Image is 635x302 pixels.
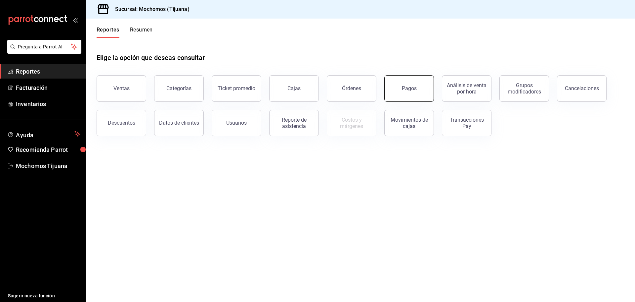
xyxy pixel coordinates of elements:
div: Costos y márgenes [331,117,372,129]
button: Pagos [384,75,434,102]
div: Descuentos [108,120,135,126]
span: Pregunta a Parrot AI [18,43,71,50]
a: Pregunta a Parrot AI [5,48,81,55]
button: Descuentos [97,110,146,136]
div: Grupos modificadores [504,82,545,95]
button: Categorías [154,75,204,102]
div: Cajas [287,85,301,92]
button: Análisis de venta por hora [442,75,491,102]
button: Usuarios [212,110,261,136]
span: Ayuda [16,130,72,138]
div: Ticket promedio [218,85,255,91]
button: Datos de clientes [154,110,204,136]
div: Usuarios [226,120,247,126]
div: Movimientos de cajas [389,117,430,129]
button: Cancelaciones [557,75,607,102]
div: navigation tabs [97,27,153,38]
button: Pregunta a Parrot AI [7,40,81,54]
div: Datos de clientes [159,120,199,126]
button: Reporte de asistencia [269,110,319,136]
span: Facturación [16,83,80,92]
span: Reportes [16,67,80,76]
div: Análisis de venta por hora [446,82,487,95]
button: Órdenes [327,75,376,102]
a: Cajas [269,75,319,102]
div: Pagos [402,85,417,91]
button: Contrata inventarios para ver este reporte [327,110,376,136]
button: Movimientos de cajas [384,110,434,136]
div: Transacciones Pay [446,117,487,129]
div: Cancelaciones [565,85,599,91]
span: Mochomos Tijuana [16,161,80,170]
div: Órdenes [342,85,361,91]
button: Grupos modificadores [499,75,549,102]
h1: Elige la opción que deseas consultar [97,53,205,63]
button: Reportes [97,27,119,38]
span: Inventarios [16,99,80,108]
button: Transacciones Pay [442,110,491,136]
button: Resumen [130,27,153,38]
button: open_drawer_menu [73,17,78,23]
div: Reporte de asistencia [274,117,315,129]
div: Categorías [166,85,191,91]
h3: Sucursal: Mochomos (Tijuana) [110,5,190,13]
button: Ventas [97,75,146,102]
div: Ventas [113,85,130,91]
span: Recomienda Parrot [16,145,80,154]
button: Ticket promedio [212,75,261,102]
span: Sugerir nueva función [8,292,80,299]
